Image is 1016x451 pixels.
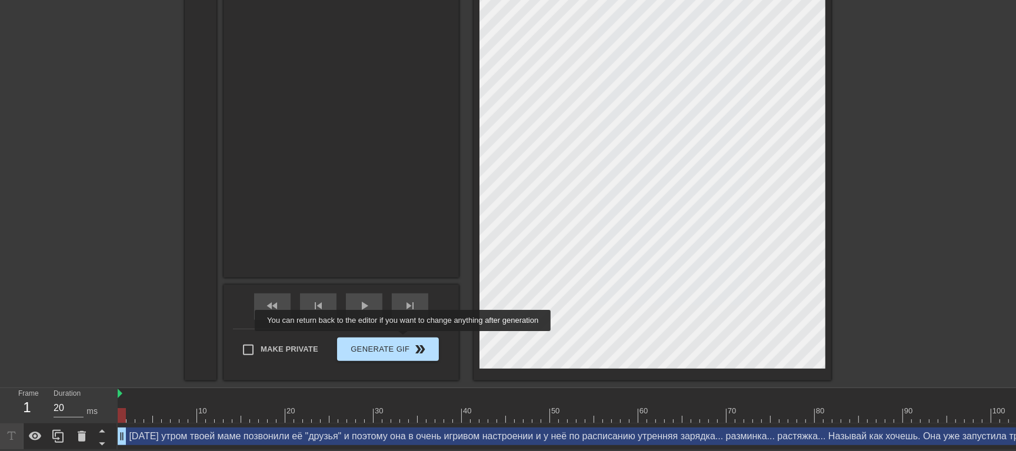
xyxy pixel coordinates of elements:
div: 20 [287,405,297,417]
div: 80 [816,405,827,417]
span: Make Private [261,343,318,355]
span: skip_next [403,299,417,313]
div: 70 [728,405,738,417]
span: drag_handle [116,430,128,442]
div: 100 [992,405,1007,417]
span: fast_rewind [265,299,279,313]
span: Generate Gif [342,342,434,356]
span: skip_previous [311,299,325,313]
label: Duration [54,390,81,397]
div: 60 [639,405,650,417]
div: 1 [18,397,36,418]
div: 90 [904,405,915,417]
div: ms [86,405,98,417]
div: 10 [198,405,209,417]
div: Frame [9,388,45,422]
button: Generate Gif [337,338,439,361]
div: 50 [551,405,562,417]
span: double_arrow [414,342,428,356]
div: 40 [463,405,474,417]
span: play_arrow [357,299,371,313]
div: 30 [375,405,385,417]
